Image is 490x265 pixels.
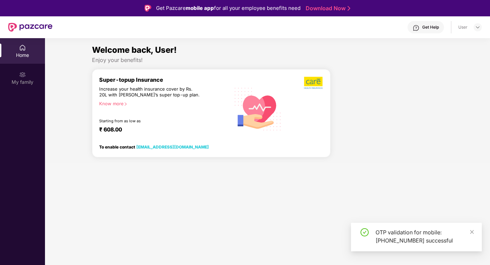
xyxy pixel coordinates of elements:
img: svg+xml;base64,PHN2ZyBpZD0iSGVscC0zMngzMiIgeG1sbnM9Imh0dHA6Ly93d3cudzMub3JnLzIwMDAvc3ZnIiB3aWR0aD... [413,25,419,31]
div: To enable contact [99,144,209,149]
strong: mobile app [186,5,214,11]
div: ₹ 608.00 [99,126,223,134]
div: Enjoy your benefits! [92,57,443,64]
img: svg+xml;base64,PHN2ZyBpZD0iRHJvcGRvd24tMzJ4MzIiIHhtbG5zPSJodHRwOi8vd3d3LnczLm9yZy8yMDAwL3N2ZyIgd2... [475,25,480,30]
span: right [124,102,127,106]
div: OTP validation for mobile: [PHONE_NUMBER] successful [376,228,474,245]
img: svg+xml;base64,PHN2ZyBpZD0iSG9tZSIgeG1sbnM9Imh0dHA6Ly93d3cudzMub3JnLzIwMDAvc3ZnIiB3aWR0aD0iMjAiIG... [19,44,26,51]
div: Super-topup Insurance [99,76,230,83]
div: Get Pazcare for all your employee benefits need [156,4,301,12]
div: Get Help [422,25,439,30]
img: New Pazcare Logo [8,23,52,32]
div: Know more [99,101,226,106]
img: svg+xml;base64,PHN2ZyB3aWR0aD0iMjAiIGhlaWdodD0iMjAiIHZpZXdCb3g9IjAgMCAyMCAyMCIgZmlsbD0ibm9uZSIgeG... [19,71,26,78]
img: Logo [144,5,151,12]
span: close [470,230,474,234]
div: Starting from as low as [99,119,201,123]
img: svg+xml;base64,PHN2ZyB4bWxucz0iaHR0cDovL3d3dy53My5vcmcvMjAwMC9zdmciIHhtbG5zOnhsaW5rPSJodHRwOi8vd3... [230,80,286,137]
img: Stroke [348,5,350,12]
a: [EMAIL_ADDRESS][DOMAIN_NAME] [136,144,209,150]
div: Increase your health insurance cover by Rs. 20L with [PERSON_NAME]’s super top-up plan. [99,86,201,98]
div: User [458,25,468,30]
a: Download Now [306,5,348,12]
span: check-circle [361,228,369,236]
img: b5dec4f62d2307b9de63beb79f102df3.png [304,76,323,89]
span: Welcome back, User! [92,45,177,55]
